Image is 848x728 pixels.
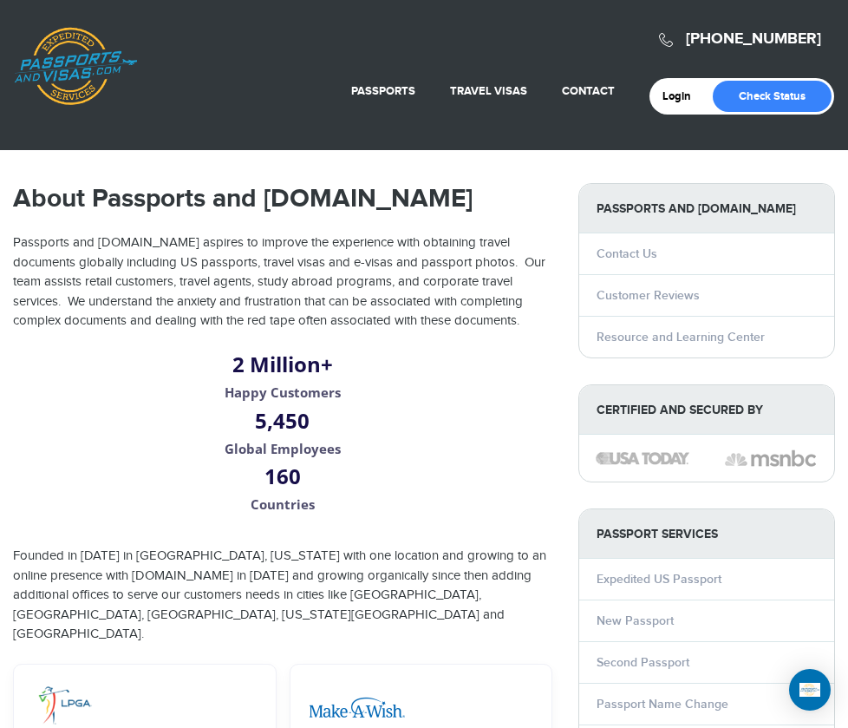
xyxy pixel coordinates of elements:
p: Happy Customers [13,383,552,403]
a: Passports [351,84,415,98]
a: Passports & [DOMAIN_NAME] [14,27,137,105]
h2: 160 [13,471,552,482]
p: Passports and [DOMAIN_NAME] aspires to improve the experience with obtaining travel documents glo... [13,233,552,331]
a: Second Passport [597,655,689,670]
h2: 5,450 [13,416,552,426]
p: Global Employees [13,439,552,459]
div: Open Intercom Messenger [789,669,831,711]
img: image description [725,448,816,469]
h1: About Passports and [DOMAIN_NAME] [13,183,552,214]
a: New Passport [597,613,674,628]
strong: Certified and Secured by [579,385,834,435]
a: Check Status [713,81,832,112]
p: Countries [13,495,552,515]
a: Expedited US Passport [597,572,721,587]
h2: 2 Million+ [13,359,552,370]
strong: Passports and [DOMAIN_NAME] [579,184,834,233]
a: Passport Name Change [597,697,728,712]
a: Login [662,89,703,103]
a: Contact Us [597,246,657,261]
a: Customer Reviews [597,288,700,303]
a: Travel Visas [450,84,527,98]
img: image description [596,452,689,465]
a: Contact [562,84,615,98]
a: Resource and Learning Center [597,330,765,344]
a: [PHONE_NUMBER] [686,30,821,49]
strong: PASSPORT SERVICES [579,509,834,559]
p: Founded in [DATE] in [GEOGRAPHIC_DATA], [US_STATE] with one location and growing to an online pre... [13,547,552,645]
